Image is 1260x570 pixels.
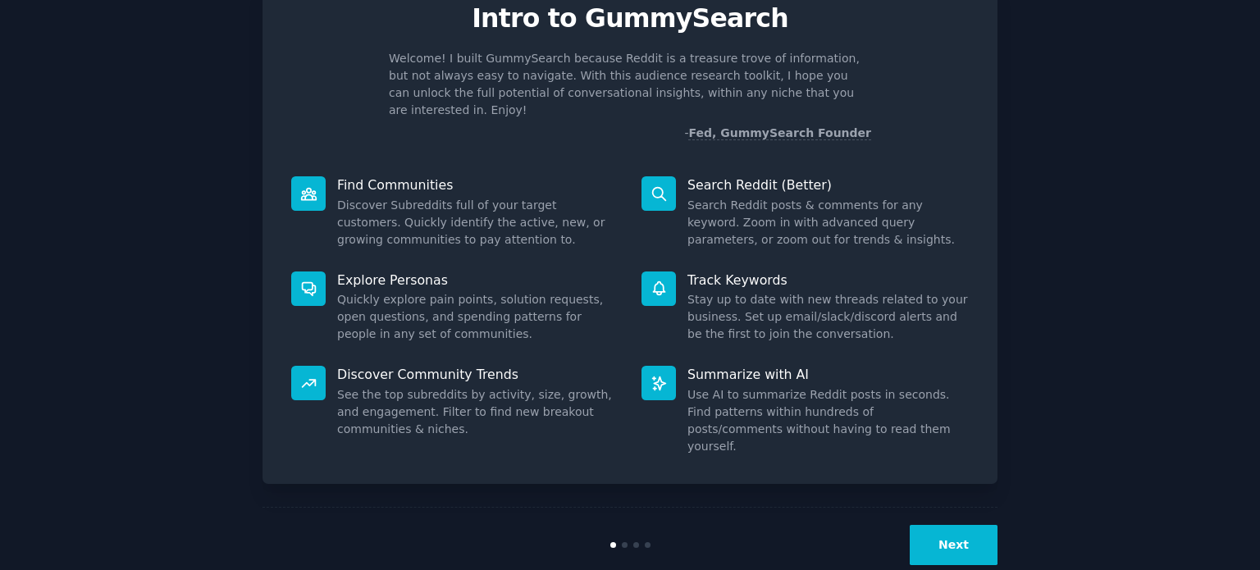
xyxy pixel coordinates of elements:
a: Fed, GummySearch Founder [688,126,871,140]
p: Discover Community Trends [337,366,619,383]
dd: See the top subreddits by activity, size, growth, and engagement. Filter to find new breakout com... [337,386,619,438]
div: - [684,125,871,142]
p: Summarize with AI [687,366,969,383]
p: Intro to GummySearch [280,4,980,33]
button: Next [910,525,997,565]
dd: Stay up to date with new threads related to your business. Set up email/slack/discord alerts and ... [687,291,969,343]
dd: Quickly explore pain points, solution requests, open questions, and spending patterns for people ... [337,291,619,343]
p: Search Reddit (Better) [687,176,969,194]
dd: Search Reddit posts & comments for any keyword. Zoom in with advanced query parameters, or zoom o... [687,197,969,249]
p: Track Keywords [687,271,969,289]
dd: Discover Subreddits full of your target customers. Quickly identify the active, new, or growing c... [337,197,619,249]
p: Welcome! I built GummySearch because Reddit is a treasure trove of information, but not always ea... [389,50,871,119]
p: Find Communities [337,176,619,194]
dd: Use AI to summarize Reddit posts in seconds. Find patterns within hundreds of posts/comments with... [687,386,969,455]
p: Explore Personas [337,271,619,289]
